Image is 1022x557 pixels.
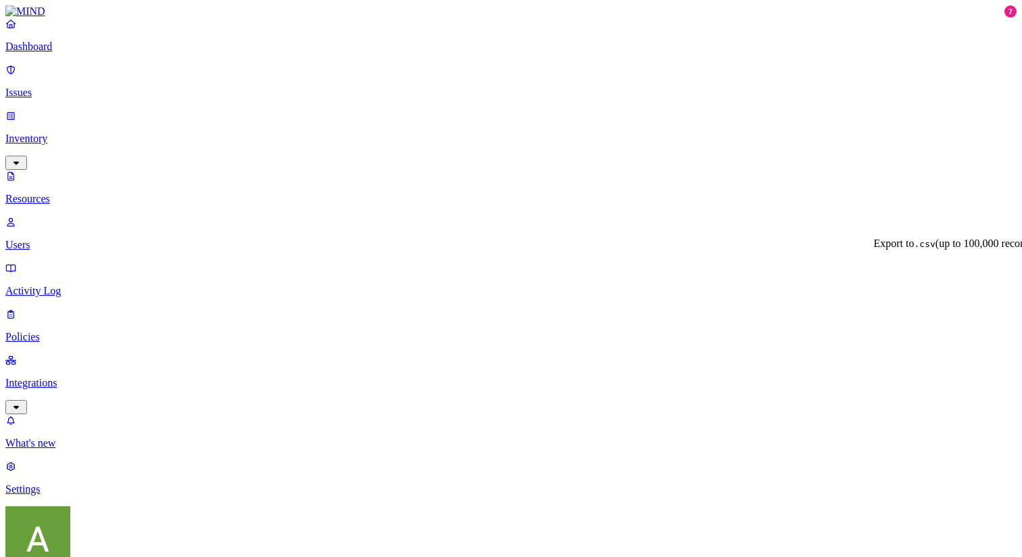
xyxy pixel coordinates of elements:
[915,239,935,249] code: .csv
[5,87,1017,99] p: Issues
[5,285,1017,297] p: Activity Log
[5,133,1017,145] p: Inventory
[5,41,1017,53] p: Dashboard
[5,483,1017,495] p: Settings
[5,331,1017,343] p: Policies
[5,239,1017,251] p: Users
[5,5,45,18] img: MIND
[5,377,1017,389] p: Integrations
[5,437,1017,449] p: What's new
[5,193,1017,205] p: Resources
[1004,5,1017,18] div: 7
